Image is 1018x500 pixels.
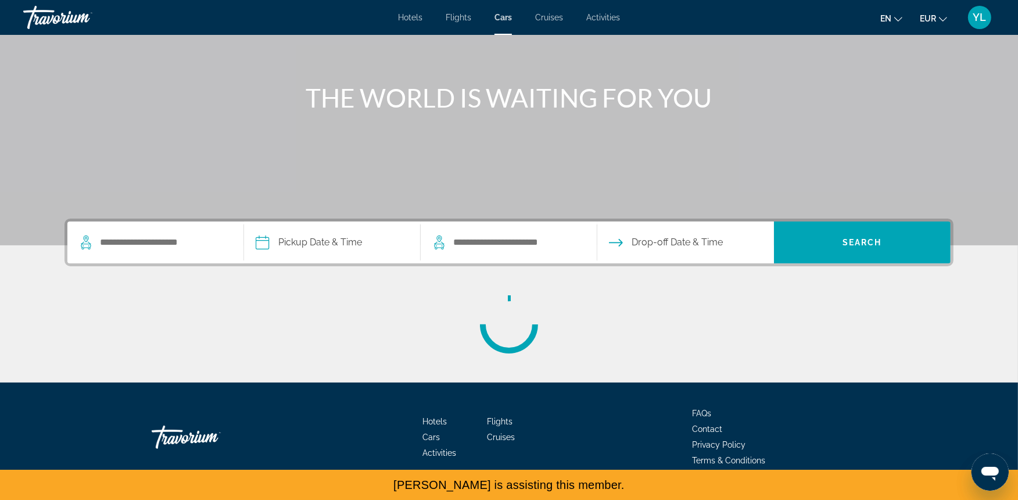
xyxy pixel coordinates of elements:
a: Flights [446,13,471,22]
a: Activities [586,13,620,22]
a: Travorium [23,2,139,33]
a: FAQs [692,409,711,418]
button: User Menu [965,5,995,30]
input: Search dropoff location [452,234,579,251]
a: Hotels [423,417,447,426]
a: Activities [423,448,457,458]
a: Cars [494,13,512,22]
a: Cars [423,433,440,442]
span: en [880,14,891,23]
button: Change language [880,10,902,27]
span: YL [973,12,987,23]
button: Change currency [920,10,947,27]
a: Hotels [398,13,422,22]
input: Search pickup location [99,234,226,251]
a: Cruises [488,433,515,442]
div: Search widget [67,222,951,263]
button: Pickup date [256,222,362,263]
a: Privacy Policy [692,440,745,449]
span: [PERSON_NAME] is assisting this member. [393,478,625,491]
a: Contact [692,424,722,434]
button: Open drop-off date and time picker [609,222,723,263]
span: EUR [920,14,936,23]
button: Search [774,222,951,263]
span: Search [843,238,882,247]
a: Terms & Conditions [692,456,765,465]
span: Drop-off Date & Time [632,234,723,251]
a: Flights [488,417,513,426]
iframe: Button to launch messaging window [972,453,1009,491]
a: Cruises [535,13,563,22]
h1: THE WORLD IS WAITING FOR YOU [291,83,727,113]
a: Go Home [152,420,268,455]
